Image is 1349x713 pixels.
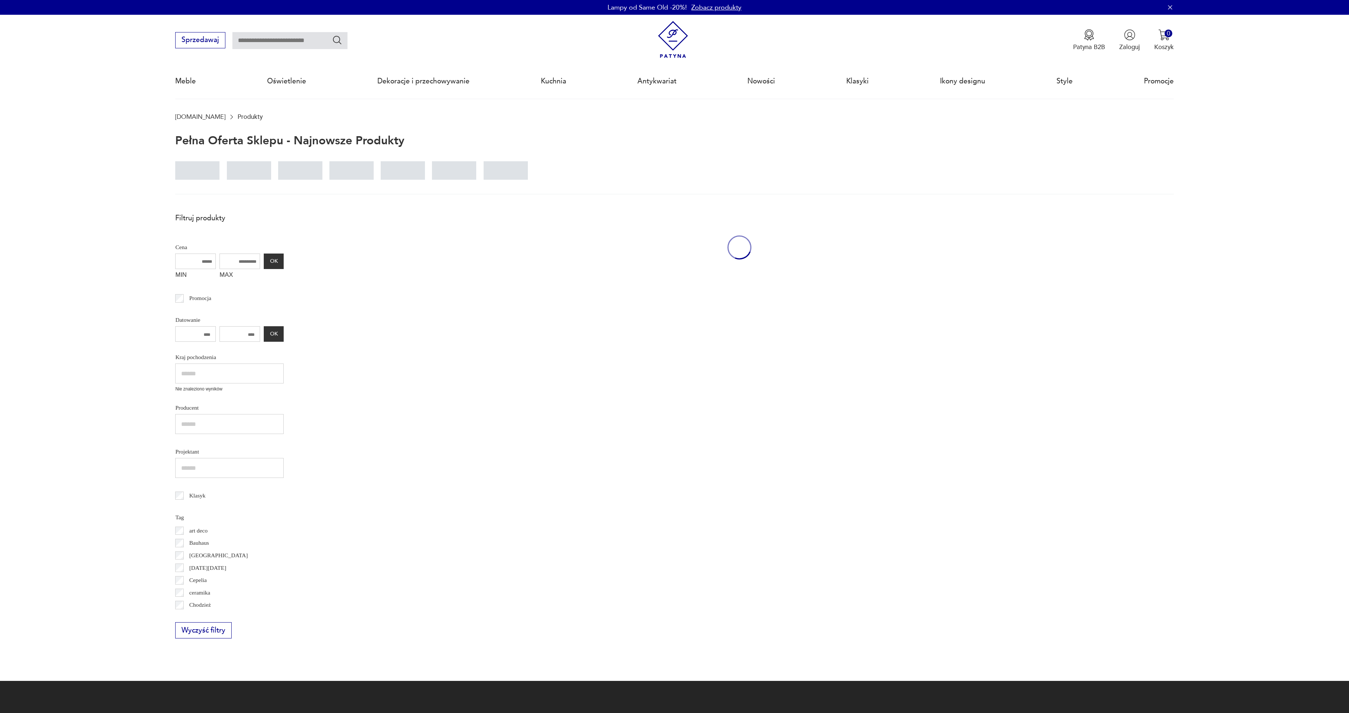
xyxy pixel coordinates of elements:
a: Ikony designu [940,64,985,98]
p: ceramika [189,588,210,597]
a: [DOMAIN_NAME] [175,113,225,120]
a: Antykwariat [637,64,677,98]
p: Producent [175,403,284,413]
p: [DATE][DATE] [189,563,226,573]
label: MAX [219,269,260,283]
label: MIN [175,269,216,283]
p: Datowanie [175,315,284,325]
div: 0 [1165,30,1172,37]
a: Klasyki [846,64,869,98]
p: Zaloguj [1119,43,1140,51]
button: Wyczyść filtry [175,622,231,638]
a: Style [1056,64,1073,98]
button: Sprzedawaj [175,32,225,48]
a: Nowości [747,64,775,98]
p: [GEOGRAPHIC_DATA] [189,551,248,560]
h1: Pełna oferta sklepu - najnowsze produkty [175,135,404,147]
a: Oświetlenie [267,64,306,98]
p: Klasyk [189,491,205,500]
p: Filtruj produkty [175,213,284,223]
p: Projektant [175,447,284,457]
p: Koszyk [1154,43,1174,51]
p: Nie znaleziono wyników [175,386,284,393]
img: Ikonka użytkownika [1124,29,1135,41]
p: Cepelia [189,575,207,585]
a: Sprzedawaj [175,38,225,44]
button: Zaloguj [1119,29,1140,51]
p: Tag [175,513,284,522]
img: Ikona koszyka [1158,29,1170,41]
p: Chodzież [189,600,211,610]
button: OK [264,254,284,269]
a: Zobacz produkty [691,3,741,12]
p: Promocja [189,293,211,303]
p: Ćmielów [189,613,210,622]
div: oval-loading [727,209,751,286]
p: Kraj pochodzenia [175,352,284,362]
button: Patyna B2B [1073,29,1105,51]
p: Produkty [238,113,263,120]
p: Patyna B2B [1073,43,1105,51]
p: Cena [175,242,284,252]
a: Ikona medaluPatyna B2B [1073,29,1105,51]
p: art deco [189,526,208,535]
p: Lampy od Same Old -20%! [608,3,687,12]
a: Promocje [1144,64,1174,98]
button: OK [264,326,284,342]
button: 0Koszyk [1154,29,1174,51]
img: Patyna - sklep z meblami i dekoracjami vintage [654,21,692,58]
a: Dekoracje i przechowywanie [377,64,470,98]
button: Szukaj [332,35,343,45]
img: Ikona medalu [1083,29,1095,41]
a: Meble [175,64,196,98]
a: Kuchnia [541,64,566,98]
p: Bauhaus [189,538,209,548]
